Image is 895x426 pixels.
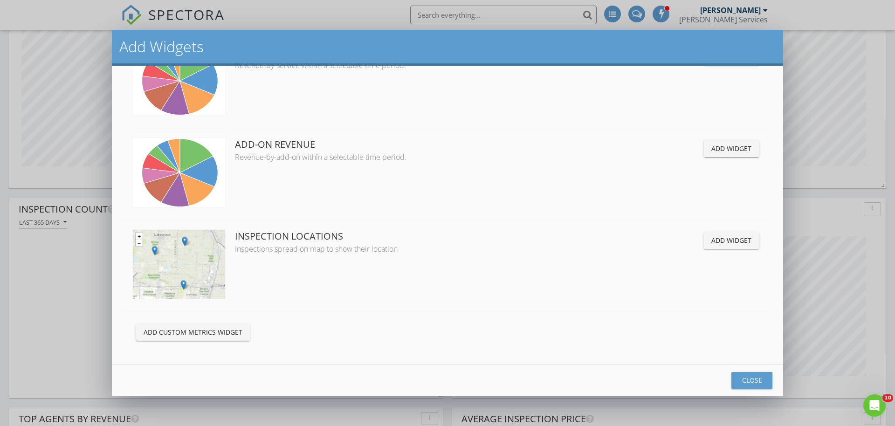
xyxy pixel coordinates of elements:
[235,243,700,254] div: Inspections spread on map to show their location
[235,229,700,243] div: Inspection Locations
[132,46,226,116] img: pie.png
[704,140,759,157] button: Add Widget
[863,394,886,417] iframe: Intercom live chat
[235,151,700,163] div: Revenue-by-add-on within a selectable time period.
[119,37,776,56] h2: Add Widgets
[144,327,242,337] div: Add Custom Metrics Widget
[132,229,226,299] img: map-markers.png
[882,394,893,402] span: 10
[739,375,765,385] div: Close
[136,324,250,341] button: Add Custom Metrics Widget
[711,235,751,245] div: Add Widget
[132,137,226,207] img: pie.png
[235,137,700,151] div: Add-On Revenue
[711,144,751,153] div: Add Widget
[731,372,772,389] button: Close
[704,232,759,249] button: Add Widget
